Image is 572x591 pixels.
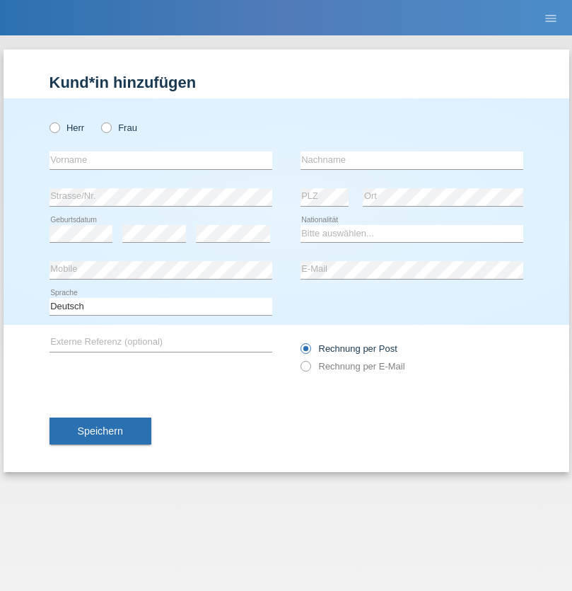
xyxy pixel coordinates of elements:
label: Rechnung per E-Mail [300,361,405,372]
input: Rechnung per Post [300,343,310,361]
input: Frau [101,122,110,132]
input: Herr [49,122,59,132]
h1: Kund*in hinzufügen [49,74,523,91]
button: Speichern [49,418,151,444]
i: menu [544,11,558,25]
label: Rechnung per Post [300,343,397,354]
a: menu [537,13,565,22]
label: Frau [101,122,137,133]
label: Herr [49,122,85,133]
span: Speichern [78,425,123,437]
input: Rechnung per E-Mail [300,361,310,379]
